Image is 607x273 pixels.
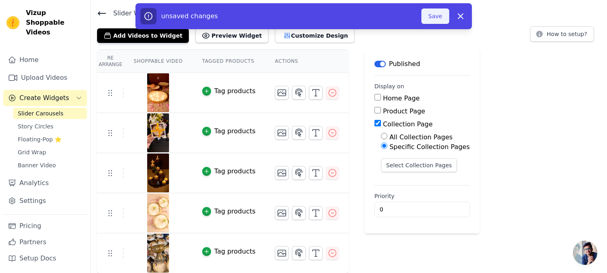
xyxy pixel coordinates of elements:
p: Published [389,59,420,69]
a: Floating-Pop ⭐ [13,134,87,145]
button: Tag products [202,207,256,216]
span: Story Circles [18,122,53,130]
div: Tag products [214,207,256,216]
button: Tag products [202,166,256,176]
th: Re Arrange [97,50,124,73]
div: Open chat [573,241,597,265]
button: Tag products [202,86,256,96]
button: Change Thumbnail [275,126,289,140]
div: Tag products [214,86,256,96]
img: vizup-images-72c1.jpg [147,113,169,152]
a: Upload Videos [3,70,87,86]
legend: Display on [374,82,404,90]
a: Analytics [3,175,87,191]
button: Preview Widget [195,28,268,43]
span: Banner Video [18,161,56,169]
a: Home [3,52,87,68]
th: Shoppable Video [124,50,192,73]
img: vizup-images-6661.jpg [147,154,169,192]
img: vizup-images-f933.jpg [147,194,169,232]
div: Tag products [214,126,256,136]
span: Slider Carousels [18,109,63,117]
a: Pricing [3,218,87,234]
label: Product Page [383,107,425,115]
span: Create Widgets [19,93,69,103]
a: Setup Docs [3,250,87,267]
button: Tag products [202,247,256,256]
button: How to setup? [530,26,594,42]
button: Select Collection Pages [381,158,457,172]
button: Change Thumbnail [275,206,289,220]
a: Slider Carousels [13,108,87,119]
label: All Collection Pages [389,133,453,141]
label: Priority [374,192,470,200]
a: Story Circles [13,121,87,132]
span: unsaved changes [161,12,218,20]
label: Home Page [383,94,420,102]
a: Grid Wrap [13,147,87,158]
button: Change Thumbnail [275,246,289,260]
span: Floating-Pop ⭐ [18,135,61,143]
img: vizup-images-77fd.jpg [147,73,169,112]
div: Tag products [214,166,256,176]
button: Customize Design [275,28,355,43]
span: Grid Wrap [18,148,46,156]
a: Partners [3,234,87,250]
th: Actions [265,50,349,73]
label: Specific Collection Pages [389,143,470,151]
button: Change Thumbnail [275,86,289,100]
button: Tag products [202,126,256,136]
a: How to setup? [530,32,594,40]
button: Change Thumbnail [275,166,289,180]
th: Tagged Products [192,50,265,73]
a: Settings [3,193,87,209]
div: Tag products [214,247,256,256]
button: Save [421,9,449,24]
button: Create Widgets [3,90,87,106]
button: Add Videos to Widget [97,28,189,43]
img: vizup-images-65e4.jpg [147,234,169,273]
a: Banner Video [13,160,87,171]
label: Collection Page [383,120,433,128]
